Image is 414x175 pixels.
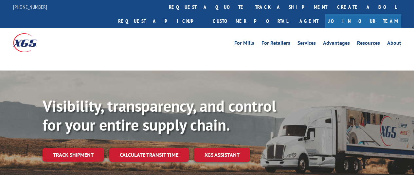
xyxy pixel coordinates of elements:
a: About [387,40,401,48]
a: Services [297,40,316,48]
a: Resources [357,40,380,48]
a: Advantages [323,40,350,48]
a: Calculate transit time [109,148,189,162]
a: XGS ASSISTANT [194,148,250,162]
a: Request a pickup [113,14,208,28]
a: Track shipment [43,148,104,162]
a: [PHONE_NUMBER] [13,4,47,10]
a: For Retailers [261,40,290,48]
a: Join Our Team [325,14,401,28]
a: For Mills [234,40,254,48]
b: Visibility, transparency, and control for your entire supply chain. [43,96,276,135]
a: Agent [293,14,325,28]
a: Customer Portal [208,14,293,28]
